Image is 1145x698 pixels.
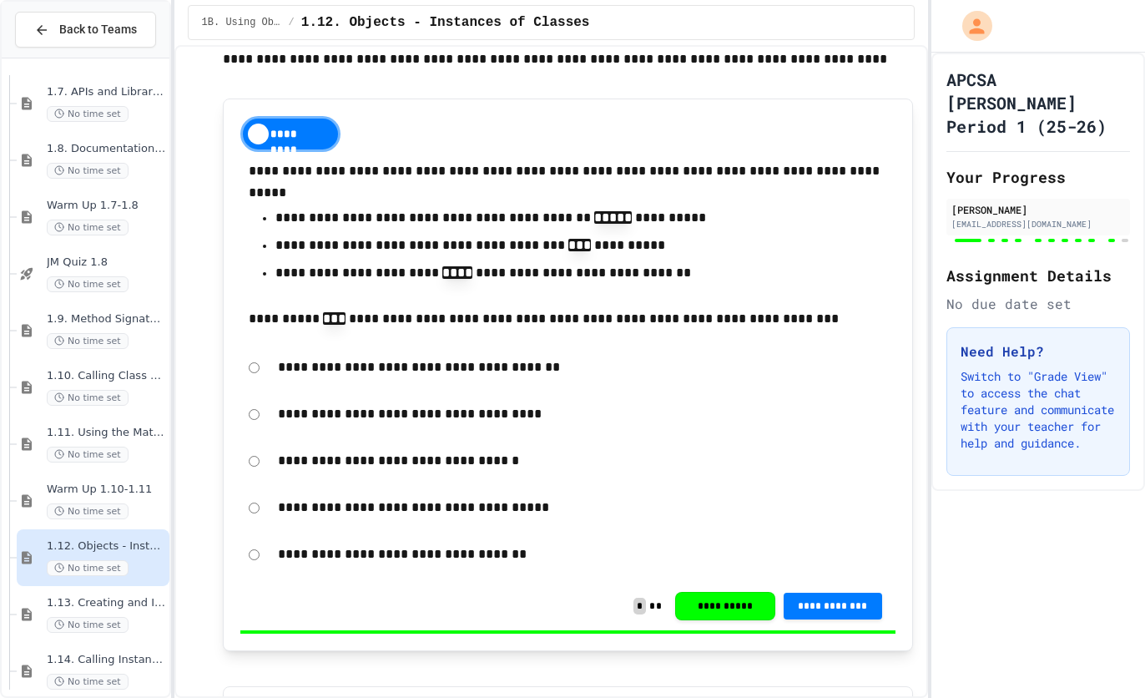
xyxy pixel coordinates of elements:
[59,21,137,38] span: Back to Teams
[47,483,166,497] span: Warm Up 1.10-1.11
[47,220,129,235] span: No time set
[47,369,166,383] span: 1.10. Calling Class Methods
[47,617,129,633] span: No time set
[961,368,1116,452] p: Switch to "Grade View" to access the chat feature and communicate with your teacher for help and ...
[47,426,166,440] span: 1.11. Using the Math Class
[47,539,166,554] span: 1.12. Objects - Instances of Classes
[47,560,129,576] span: No time set
[945,7,996,45] div: My Account
[47,312,166,326] span: 1.9. Method Signatures
[946,165,1130,189] h2: Your Progress
[289,16,295,29] span: /
[47,390,129,406] span: No time set
[47,142,166,156] span: 1.8. Documentation with Comments and Preconditions
[47,85,166,99] span: 1.7. APIs and Libraries
[951,218,1125,230] div: [EMAIL_ADDRESS][DOMAIN_NAME]
[47,503,129,519] span: No time set
[961,341,1116,362] h3: Need Help?
[946,294,1130,314] div: No due date set
[946,264,1130,287] h2: Assignment Details
[47,653,166,667] span: 1.14. Calling Instance Methods
[202,16,282,29] span: 1B. Using Objects
[47,106,129,122] span: No time set
[47,163,129,179] span: No time set
[946,68,1130,138] h1: APCSA [PERSON_NAME] Period 1 (25-26)
[47,276,129,292] span: No time set
[47,447,129,463] span: No time set
[301,13,590,33] span: 1.12. Objects - Instances of Classes
[47,596,166,610] span: 1.13. Creating and Initializing Objects: Constructors
[47,199,166,213] span: Warm Up 1.7-1.8
[47,255,166,270] span: JM Quiz 1.8
[47,333,129,349] span: No time set
[47,674,129,690] span: No time set
[951,202,1125,217] div: [PERSON_NAME]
